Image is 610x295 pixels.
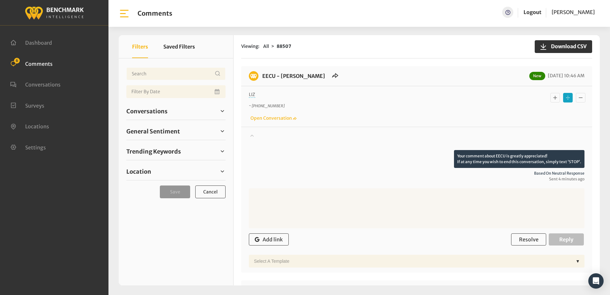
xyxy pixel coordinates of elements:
[249,103,285,108] i: ~ [PHONE_NUMBER]
[10,123,49,129] a: Locations
[535,40,592,53] button: Download CSV
[126,127,180,136] span: General Sentiment
[263,43,269,49] span: All
[258,285,347,295] h6: EECU - Armstrong Branch
[25,123,49,130] span: Locations
[549,91,587,104] div: Basic example
[25,81,61,88] span: Conversations
[251,255,573,268] div: Select a Template
[25,40,52,46] span: Dashboard
[126,167,151,176] span: Location
[454,150,584,168] p: Your comment about EECU is greatly appreciated! If at any time you wish to end this conversation,...
[249,233,289,246] button: Add link
[163,35,195,58] button: Saved Filters
[213,85,222,98] button: Open Calendar
[546,73,584,79] span: [DATE] 10:46 AM
[195,185,226,198] button: Cancel
[126,107,167,116] span: Conversations
[249,170,584,176] span: Based on neutral response
[25,60,53,67] span: Comments
[524,9,541,15] a: Logout
[10,144,46,150] a: Settings
[241,43,259,50] span: Viewing:
[10,81,61,87] a: Conversations
[25,5,84,20] img: benchmark
[277,43,291,49] strong: 88507
[249,176,584,182] span: Sent 4 minutes ago
[10,39,52,45] a: Dashboard
[119,8,130,19] img: bar
[132,35,148,58] button: Filters
[14,58,20,64] span: 6
[126,67,226,80] input: Username
[519,236,539,243] span: Resolve
[126,147,226,156] a: Trending Keywords
[249,71,258,81] img: benchmark
[10,102,44,108] a: Surveys
[126,167,226,176] a: Location
[511,233,546,246] button: Resolve
[573,255,583,268] div: ▼
[249,115,297,121] a: Open Conversation
[126,147,181,156] span: Trending Keywords
[138,10,172,17] h1: Comments
[588,273,604,289] div: Open Intercom Messenger
[10,60,53,66] a: Comments 6
[547,42,587,50] span: Download CSV
[25,102,44,109] span: Surveys
[126,126,226,136] a: General Sentiment
[552,9,595,15] span: [PERSON_NAME]
[529,72,545,80] span: New
[258,71,329,81] h6: EECU - Selma Branch
[552,7,595,18] a: [PERSON_NAME]
[262,73,325,79] a: EECU - [PERSON_NAME]
[126,85,226,98] input: Date range input field
[249,92,255,98] span: LIZ
[25,144,46,150] span: Settings
[126,106,226,116] a: Conversations
[524,7,541,18] a: Logout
